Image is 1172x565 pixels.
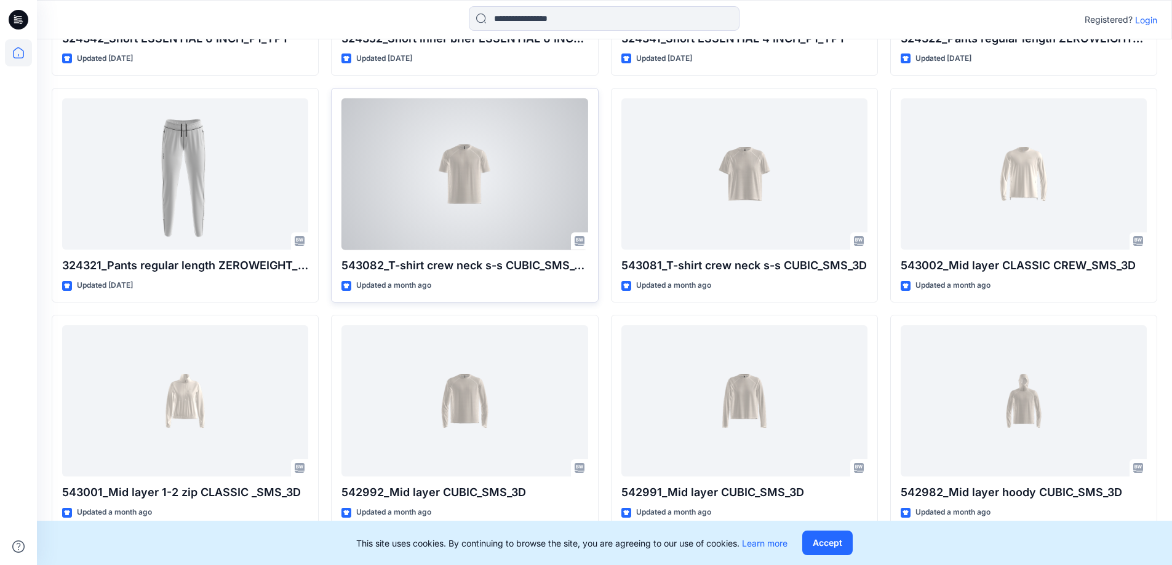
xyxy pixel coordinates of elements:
p: 542991_Mid layer CUBIC_SMS_3D [621,484,867,501]
p: 543001_Mid layer 1-2 zip CLASSIC _SMS_3D [62,484,308,501]
a: 543081_T-shirt crew neck s-s CUBIC_SMS_3D [621,98,867,250]
p: Updated [DATE] [77,279,133,292]
p: Updated a month ago [356,279,431,292]
p: Updated a month ago [356,506,431,519]
p: This site uses cookies. By continuing to browse the site, you are agreeing to our use of cookies. [356,537,787,550]
p: Updated a month ago [636,506,711,519]
a: 542991_Mid layer CUBIC_SMS_3D [621,325,867,477]
a: 543001_Mid layer 1-2 zip CLASSIC _SMS_3D [62,325,308,477]
p: Login [1135,14,1157,26]
p: Updated a month ago [636,279,711,292]
p: 543081_T-shirt crew neck s-s CUBIC_SMS_3D [621,257,867,274]
a: 542982_Mid layer hoody CUBIC_SMS_3D [901,325,1147,477]
p: 543002_Mid layer CLASSIC CREW_SMS_3D [901,257,1147,274]
p: Updated a month ago [915,506,991,519]
p: Updated [DATE] [356,52,412,65]
p: Updated [DATE] [636,52,692,65]
p: Registered? [1085,12,1133,27]
p: 324321_Pants regular length ZEROWEIGHT_P1_YPT [62,257,308,274]
p: 542982_Mid layer hoody CUBIC_SMS_3D [901,484,1147,501]
a: 324321_Pants regular length ZEROWEIGHT_P1_YPT [62,98,308,250]
p: Updated [DATE] [915,52,971,65]
a: Learn more [742,538,787,548]
p: Updated a month ago [915,279,991,292]
p: 543082_T-shirt crew neck s-s CUBIC_SMS_3D [341,257,588,274]
p: Updated a month ago [77,506,152,519]
p: Updated [DATE] [77,52,133,65]
a: 543082_T-shirt crew neck s-s CUBIC_SMS_3D [341,98,588,250]
a: 542992_Mid layer CUBIC_SMS_3D [341,325,588,477]
p: 542992_Mid layer CUBIC_SMS_3D [341,484,588,501]
button: Accept [802,531,853,555]
a: 543002_Mid layer CLASSIC CREW_SMS_3D [901,98,1147,250]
